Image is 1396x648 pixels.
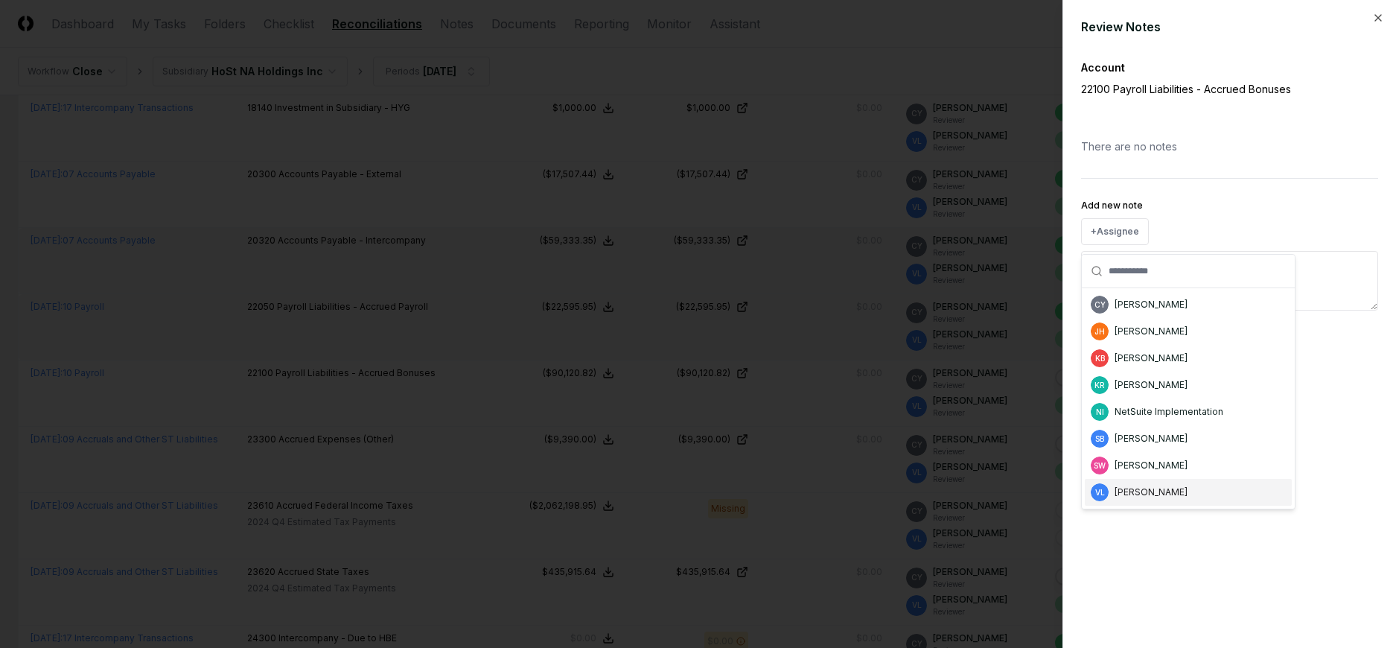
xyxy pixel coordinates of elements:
div: Review Notes [1081,18,1378,36]
div: Suggestions [1082,288,1295,509]
div: [PERSON_NAME] [1115,432,1188,445]
span: KR [1094,380,1105,391]
div: [PERSON_NAME] [1115,325,1188,338]
div: [PERSON_NAME] [1115,352,1188,365]
div: [PERSON_NAME] [1115,459,1188,472]
div: [PERSON_NAME] [1115,298,1188,311]
span: SW [1094,460,1106,471]
p: 22100 Payroll Liabilities - Accrued Bonuses [1081,81,1327,97]
span: KB [1095,353,1105,364]
span: SB [1095,433,1104,445]
div: [PERSON_NAME] [1115,486,1188,499]
span: VL [1095,487,1105,498]
span: JH [1094,326,1105,337]
label: Add new note [1081,200,1143,211]
div: [PERSON_NAME] [1115,378,1188,392]
div: Account [1081,60,1378,75]
span: CY [1094,299,1106,311]
div: NetSuite Implementation [1115,405,1223,419]
button: +Assignee [1081,218,1149,245]
div: There are no notes [1081,127,1378,166]
span: NI [1096,407,1104,418]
